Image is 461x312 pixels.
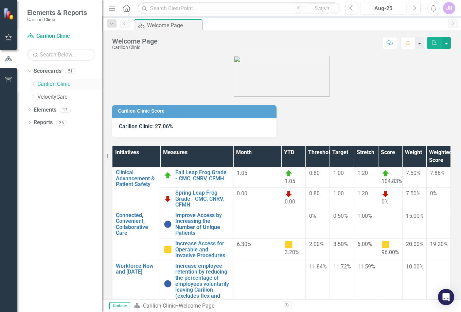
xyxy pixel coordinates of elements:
[27,49,95,61] input: Search Below...
[406,213,424,219] span: 15.00%
[175,241,230,259] a: Increase Access for Operable and Invasive Procedures
[309,170,320,176] span: 0.80
[112,167,160,210] td: Double-Click to Edit Right Click for Context Menu
[160,239,233,261] td: Double-Click to Edit Right Click for Context Menu
[237,241,251,247] span: 6.30%
[443,2,455,14] button: JR
[406,263,424,270] span: 10.00%
[34,119,53,127] a: Reports
[175,212,230,236] a: Improve Access by Increasing the Number of Unique Patients
[56,120,67,126] div: 36
[237,190,247,197] span: 0.00
[37,93,102,101] a: VelocityCare
[175,169,230,181] a: Fall Leap Frog Grade - CMC, CNRV, CFMH
[112,261,160,307] td: Double-Click to Edit Right Click for Context Menu
[285,169,293,178] img: On Target
[333,190,344,197] span: 1.00
[27,9,87,17] span: Elements & Reports
[119,123,173,130] span: Carilion Clinic: 27.06%
[406,190,421,197] span: 7.50%
[116,169,157,187] a: Clinical Advancement & Patient Safety
[309,263,327,270] span: 11.84%
[3,8,15,20] img: ClearPoint Strategy
[285,198,295,205] span: 0.00
[116,263,157,275] a: Workforce Now and [DATE]
[147,21,200,30] div: Welcome Page
[357,190,368,197] span: 1.20
[305,3,339,13] button: Search
[60,107,71,113] div: 13
[382,178,402,184] span: 104.83%
[309,241,324,247] span: 2.00%
[34,106,56,114] a: Elements
[357,263,375,270] span: 11.59%
[234,56,330,97] img: carilion%20clinic%20logo%202.0.png
[430,241,448,247] span: 19.20%
[164,195,172,203] img: Below Plan
[138,2,340,14] input: Search ClearPoint...
[430,170,445,176] span: 7.86%
[175,190,230,208] a: Spring Leap Frog Grade - CMC, CNRV, CFMH
[333,170,344,176] span: 1.00
[179,302,214,309] div: Welcome Page
[406,241,424,247] span: 20.00%
[27,32,95,40] a: Carilion Clinic
[112,37,158,45] div: Welcome Page
[112,45,158,50] div: Carilion Clinic
[406,170,421,176] span: 7.50%
[164,245,172,253] img: Caution
[34,67,61,75] a: Scorecards
[164,280,172,288] img: No Information
[160,187,233,210] td: Double-Click to Edit Right Click for Context Menu
[116,212,157,236] a: Connected, Convenient, Collaborative Care
[285,178,295,184] span: 1.05
[109,302,130,309] span: Updater
[175,263,230,305] a: Increase employee retention by reducing the percentage of employees voluntarily leaving Carilion ...
[357,213,372,219] span: 1.00%
[285,241,293,249] img: Caution
[143,302,176,309] a: Carilion Clinic
[315,5,329,11] span: Search
[27,17,87,22] small: Carilion Clinic
[160,210,233,238] td: Double-Click to Edit Right Click for Context Menu
[333,213,348,219] span: 0.50%
[309,190,320,197] span: 0.80
[438,289,454,305] div: Open Intercom Messenger
[237,170,247,176] span: 1.05
[333,263,351,270] span: 11.72%
[360,2,406,14] button: Aug-25
[382,169,390,178] img: On Target
[37,80,102,88] a: Carilion Clinic
[382,198,389,205] span: 0%
[285,190,293,198] img: Below Plan
[382,190,390,198] img: Below Plan
[430,190,437,197] span: 0%
[382,249,399,256] span: 96.00%
[65,68,76,74] div: 51
[160,261,233,307] td: Double-Click to Edit Right Click for Context Menu
[357,241,372,247] span: 6.00%
[134,302,277,310] div: »
[357,170,368,176] span: 1.20
[164,220,172,228] img: No Information
[362,4,404,13] div: Aug-25
[112,210,160,261] td: Double-Click to Edit Right Click for Context Menu
[118,109,273,114] h3: Carilion Clinic Score
[160,167,233,188] td: Double-Click to Edit Right Click for Context Menu
[164,171,172,180] img: On Target
[382,241,390,249] img: Caution
[333,241,348,247] span: 3.50%
[309,213,316,219] span: 0%
[285,249,299,256] span: 3.20%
